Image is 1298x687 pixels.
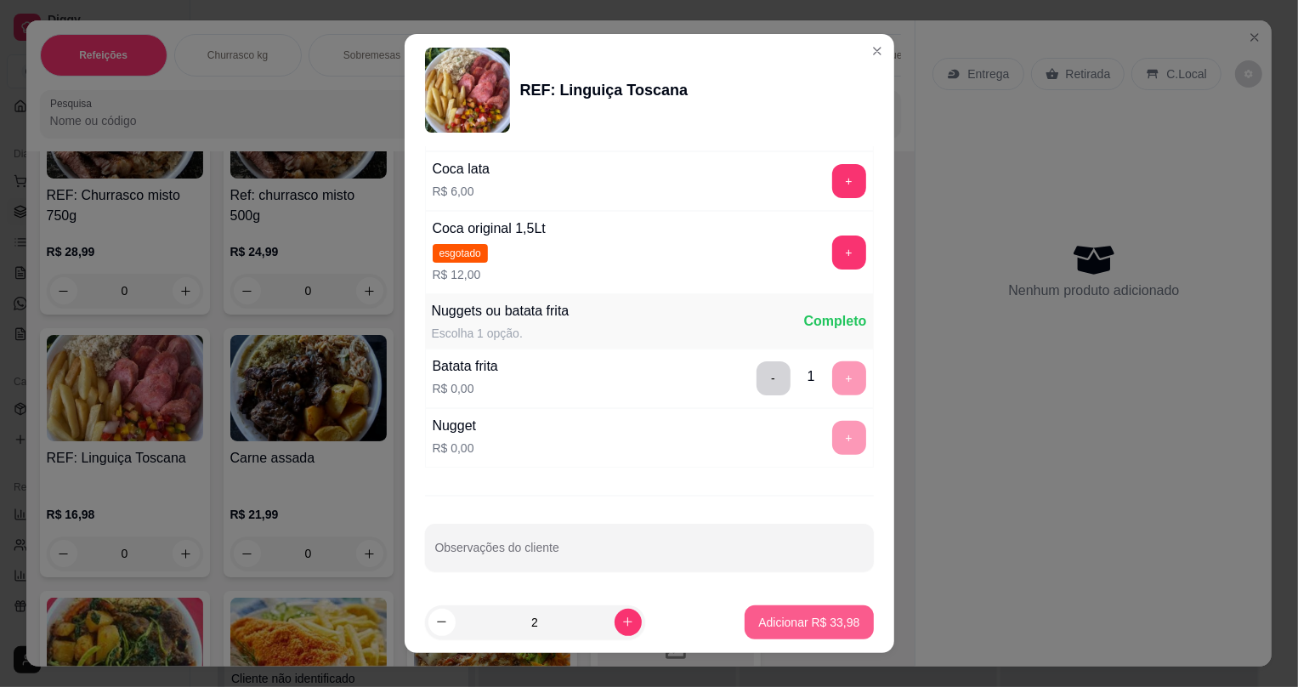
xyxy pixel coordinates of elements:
[432,301,570,321] div: Nuggets ou batata frita
[745,605,873,639] button: Adicionar R$ 33,98
[428,609,456,636] button: decrease-product-quantity
[433,219,546,239] div: Coca original 1,5Lt
[832,164,866,198] button: add
[808,366,815,387] div: 1
[433,183,490,200] p: R$ 6,00
[615,609,642,636] button: increase-product-quantity
[433,416,477,436] div: Nugget
[433,159,490,179] div: Coca lata
[432,325,570,342] div: Escolha 1 opção.
[864,37,891,65] button: Close
[520,78,689,102] div: REF: Linguiça Toscana
[832,236,866,270] button: add
[433,244,488,263] span: esgotado
[433,356,498,377] div: Batata frita
[425,48,510,133] img: product-image
[435,546,864,563] input: Observações do cliente
[433,440,477,457] p: R$ 0,00
[757,361,791,395] button: delete
[804,311,867,332] div: Completo
[433,266,546,283] p: R$ 12,00
[758,614,859,631] p: Adicionar R$ 33,98
[433,380,498,397] p: R$ 0,00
